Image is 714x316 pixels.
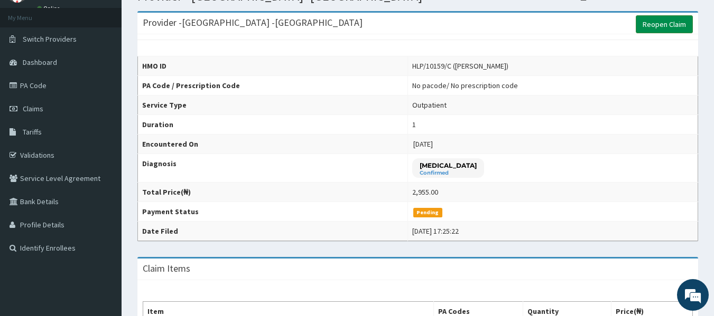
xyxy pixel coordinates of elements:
div: 2,955.00 [412,187,438,197]
th: Duration [138,115,408,135]
th: HMO ID [138,56,408,76]
div: No pacode / No prescription code [412,80,518,91]
th: Date Filed [138,222,408,241]
span: Claims [23,104,43,113]
small: Confirmed [420,170,477,176]
div: HLP/10159/C ([PERSON_NAME]) [412,61,508,71]
a: Reopen Claim [636,15,693,33]
h3: Provider - [GEOGRAPHIC_DATA] -[GEOGRAPHIC_DATA] [143,18,363,27]
span: [DATE] [413,139,433,149]
th: PA Code / Prescription Code [138,76,408,95]
th: Encountered On [138,135,408,154]
div: Outpatient [412,100,447,110]
th: Service Type [138,95,408,115]
span: Tariffs [23,127,42,137]
p: [MEDICAL_DATA] [420,161,477,170]
div: [DATE] 17:25:22 [412,226,459,236]
a: Online [37,5,62,12]
span: Pending [413,208,442,217]
th: Diagnosis [138,154,408,183]
div: 1 [412,119,416,130]
span: Dashboard [23,58,57,67]
th: Total Price(₦) [138,183,408,202]
th: Payment Status [138,202,408,222]
h3: Claim Items [143,264,190,273]
span: Switch Providers [23,34,77,44]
